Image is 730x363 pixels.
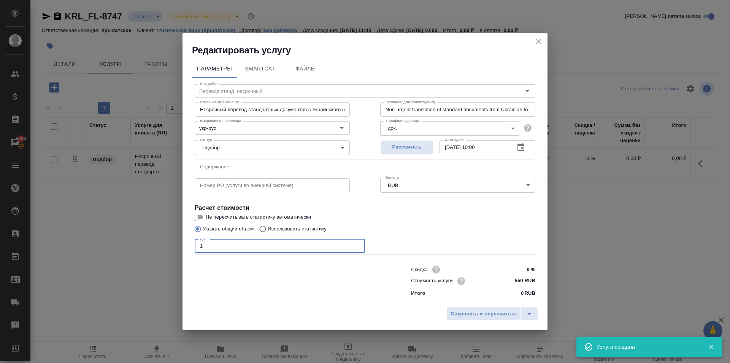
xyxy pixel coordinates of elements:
[195,140,350,155] div: Подбор
[533,36,544,47] button: close
[195,203,535,213] h4: Расчет стоимости
[386,125,399,131] button: док.
[524,289,535,297] p: RUB
[597,343,697,351] div: Услуга создана
[411,266,428,273] p: Скидка
[380,121,520,136] div: док.
[192,44,547,56] h2: Редактировать услугу
[386,182,400,189] button: RUB
[411,289,425,297] p: Итого
[507,264,535,275] input: ✎ Введи что-нибудь
[242,64,278,74] span: SmartCat
[206,213,311,221] span: Не пересчитывать статистику автоматически
[380,178,535,192] div: RUB
[521,289,524,297] p: 0
[411,277,453,285] p: Стоимость услуги
[200,144,222,151] button: Подбор
[268,225,327,233] p: Использовать статистику
[380,140,433,154] button: Рассчитать
[203,225,254,233] p: Указать общий объем
[336,123,347,133] button: Open
[451,310,517,318] span: Сохранить и пересчитать
[196,64,233,74] span: Параметры
[446,307,538,321] div: split button
[287,64,324,74] span: Файлы
[507,275,535,286] input: ✎ Введи что-нибудь
[384,143,429,152] span: Рассчитать
[446,307,521,321] button: Сохранить и пересчитать
[703,344,719,350] button: Закрыть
